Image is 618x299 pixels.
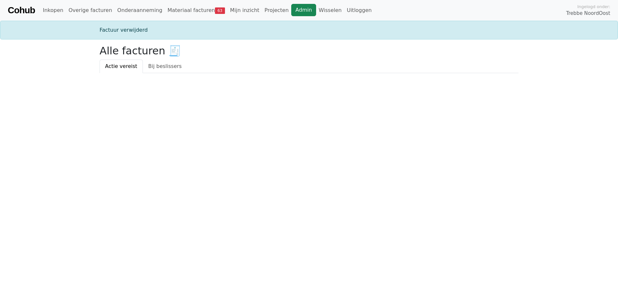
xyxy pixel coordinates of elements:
a: Wisselen [316,4,344,17]
span: Ingelogd onder: [577,4,610,10]
a: Materiaal facturen63 [165,4,228,17]
a: Admin [291,4,316,16]
a: Onderaanneming [115,4,165,17]
a: Bij beslissers [143,60,187,73]
a: Mijn inzicht [228,4,262,17]
a: Cohub [8,3,35,18]
h2: Alle facturen 🧾 [100,45,518,57]
a: Uitloggen [344,4,374,17]
a: Actie vereist [100,60,143,73]
a: Projecten [262,4,291,17]
a: Overige facturen [66,4,115,17]
span: 63 [215,7,225,14]
span: Trebbe NoordOost [566,10,610,17]
a: Inkopen [40,4,66,17]
div: Factuur verwijderd [96,26,522,34]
